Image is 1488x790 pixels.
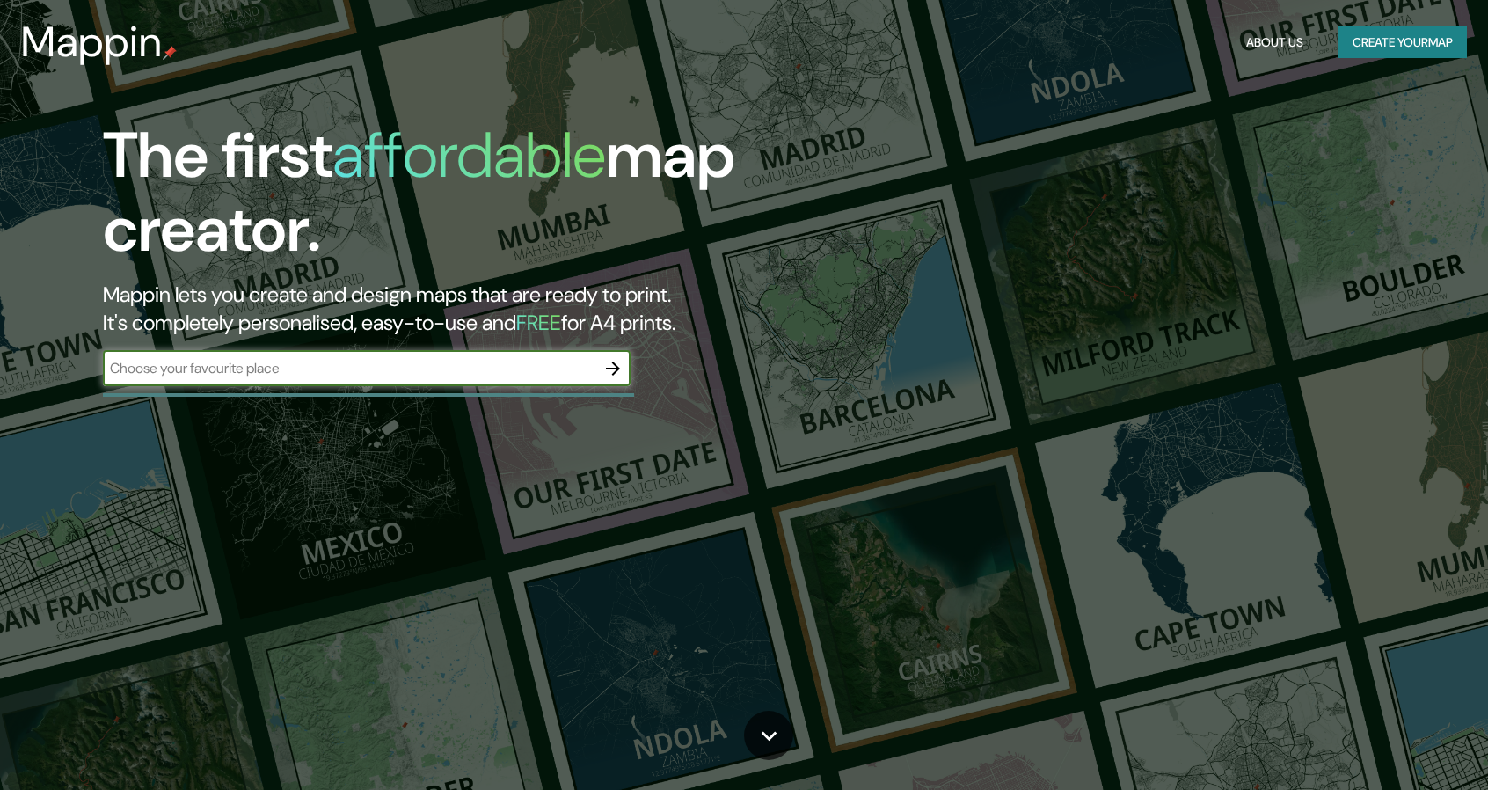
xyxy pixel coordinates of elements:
h5: FREE [516,309,561,336]
button: Create yourmap [1338,26,1467,59]
button: About Us [1239,26,1310,59]
h3: Mappin [21,18,163,67]
h1: affordable [332,114,606,196]
h1: The first map creator. [103,119,847,281]
h2: Mappin lets you create and design maps that are ready to print. It's completely personalised, eas... [103,281,847,337]
input: Choose your favourite place [103,358,595,378]
img: mappin-pin [163,46,177,60]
